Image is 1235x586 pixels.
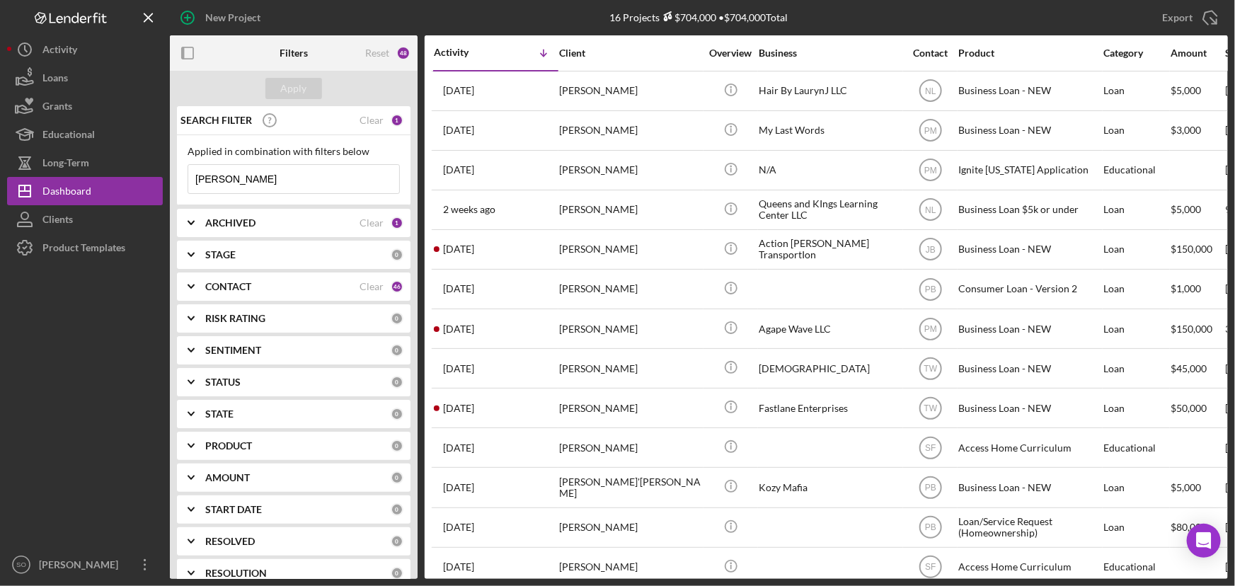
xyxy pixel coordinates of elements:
[7,64,163,92] a: Loans
[42,205,73,237] div: Clients
[1103,509,1169,546] div: Loan
[205,440,252,452] b: PRODUCT
[1103,469,1169,506] div: Loan
[391,439,403,452] div: 0
[443,243,474,255] time: 2025-06-08 21:12
[958,231,1100,268] div: Business Loan - NEW
[660,11,716,23] div: $704,000
[759,112,900,149] div: My Last Words
[180,115,252,126] b: SEARCH FILTER
[443,363,474,374] time: 2025-04-04 21:19
[443,482,474,493] time: 2024-12-12 20:32
[1103,350,1169,387] div: Loan
[434,47,496,58] div: Activity
[443,561,474,573] time: 2024-06-08 03:51
[42,177,91,209] div: Dashboard
[7,120,163,149] button: Educational
[1171,323,1212,335] span: $150,000
[391,344,403,357] div: 0
[1103,270,1169,308] div: Loan
[205,472,250,483] b: AMOUNT
[7,149,163,177] button: Long-Term
[265,78,322,99] button: Apply
[958,112,1100,149] div: Business Loan - NEW
[559,151,701,189] div: [PERSON_NAME]
[609,11,788,23] div: 16 Projects • $704,000 Total
[958,151,1100,189] div: Ignite [US_STATE] Application
[391,248,403,261] div: 0
[759,310,900,347] div: Agape Wave LLC
[925,563,936,573] text: SF
[958,350,1100,387] div: Business Loan - NEW
[1103,231,1169,268] div: Loan
[443,125,474,136] time: 2025-09-15 19:51
[759,350,900,387] div: [DEMOGRAPHIC_DATA]
[443,522,474,533] time: 2024-07-25 06:44
[1103,429,1169,466] div: Educational
[759,191,900,229] div: Queens and KIngs Learning Center LLC
[443,85,474,96] time: 2025-09-16 19:29
[559,469,701,506] div: [PERSON_NAME]'[PERSON_NAME]
[205,408,234,420] b: STATE
[7,92,163,120] button: Grants
[7,234,163,262] a: Product Templates
[759,389,900,427] div: Fastlane Enterprises
[170,4,275,32] button: New Project
[958,389,1100,427] div: Business Loan - NEW
[365,47,389,59] div: Reset
[7,35,163,64] a: Activity
[925,443,936,453] text: SF
[704,47,757,59] div: Overview
[391,567,403,580] div: 0
[925,245,935,255] text: JB
[1103,310,1169,347] div: Loan
[443,442,474,454] time: 2025-02-13 17:42
[391,376,403,389] div: 0
[559,429,701,466] div: [PERSON_NAME]
[391,217,403,229] div: 1
[42,234,125,265] div: Product Templates
[924,324,937,334] text: PM
[1103,72,1169,110] div: Loan
[1171,402,1207,414] span: $50,000
[35,551,127,582] div: [PERSON_NAME]
[396,46,410,60] div: 48
[759,151,900,189] div: N/A
[924,166,937,176] text: PM
[1162,4,1193,32] div: Export
[205,4,260,32] div: New Project
[205,281,251,292] b: CONTACT
[1171,47,1224,59] div: Amount
[1103,389,1169,427] div: Loan
[391,408,403,420] div: 0
[1171,84,1201,96] span: $5,000
[924,523,936,533] text: PB
[925,86,936,96] text: NL
[958,429,1100,466] div: Access Home Curriculum
[205,217,255,229] b: ARCHIVED
[559,350,701,387] div: [PERSON_NAME]
[958,191,1100,229] div: Business Loan $5k or under
[7,205,163,234] button: Clients
[958,548,1100,586] div: Access Home Curriculum
[559,389,701,427] div: [PERSON_NAME]
[360,281,384,292] div: Clear
[391,114,403,127] div: 1
[16,561,26,569] text: SO
[924,364,937,374] text: TW
[904,47,957,59] div: Contact
[759,47,900,59] div: Business
[443,403,474,414] time: 2025-04-02 16:33
[42,92,72,124] div: Grants
[391,535,403,548] div: 0
[759,469,900,506] div: Kozy Mafia
[42,120,95,152] div: Educational
[559,191,701,229] div: [PERSON_NAME]
[1171,481,1201,493] span: $5,000
[205,345,261,356] b: SENTIMENT
[559,47,701,59] div: Client
[1171,362,1207,374] span: $45,000
[443,283,474,294] time: 2025-05-12 15:22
